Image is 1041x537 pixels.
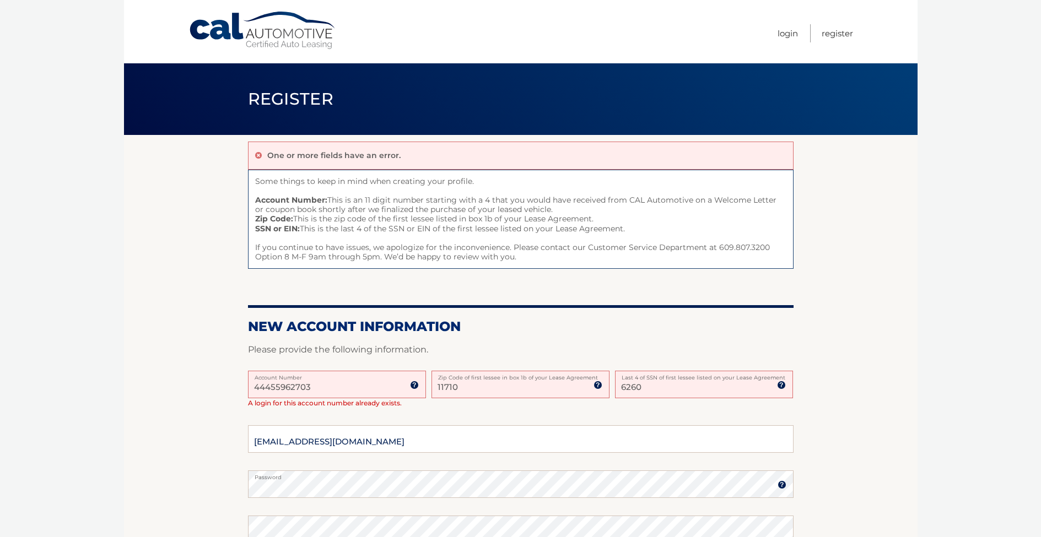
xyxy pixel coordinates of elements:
p: Please provide the following information. [248,342,794,357]
span: Some things to keep in mind when creating your profile. This is an 11 digit number starting with ... [248,170,794,269]
label: Account Number [248,371,426,379]
label: Last 4 of SSN of first lessee listed on your Lease Agreement [615,371,793,379]
strong: Zip Code: [255,214,293,224]
a: Cal Automotive [188,11,337,50]
img: tooltip.svg [410,381,419,389]
img: tooltip.svg [594,381,602,389]
label: Zip Code of first lessee in box 1b of your Lease Agreement [431,371,610,379]
input: Account Number [248,371,426,398]
span: Register [248,89,334,109]
img: tooltip.svg [778,480,786,489]
a: Register [822,24,853,42]
label: Password [248,470,794,479]
input: SSN or EIN (last 4 digits only) [615,371,793,398]
strong: SSN or EIN: [255,224,300,234]
strong: Account Number: [255,195,327,205]
input: Zip Code [431,371,610,398]
a: Login [778,24,798,42]
h2: New Account Information [248,318,794,335]
span: A login for this account number already exists. [248,399,402,407]
img: tooltip.svg [777,381,786,389]
input: Email [248,425,794,453]
p: One or more fields have an error. [267,150,401,160]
